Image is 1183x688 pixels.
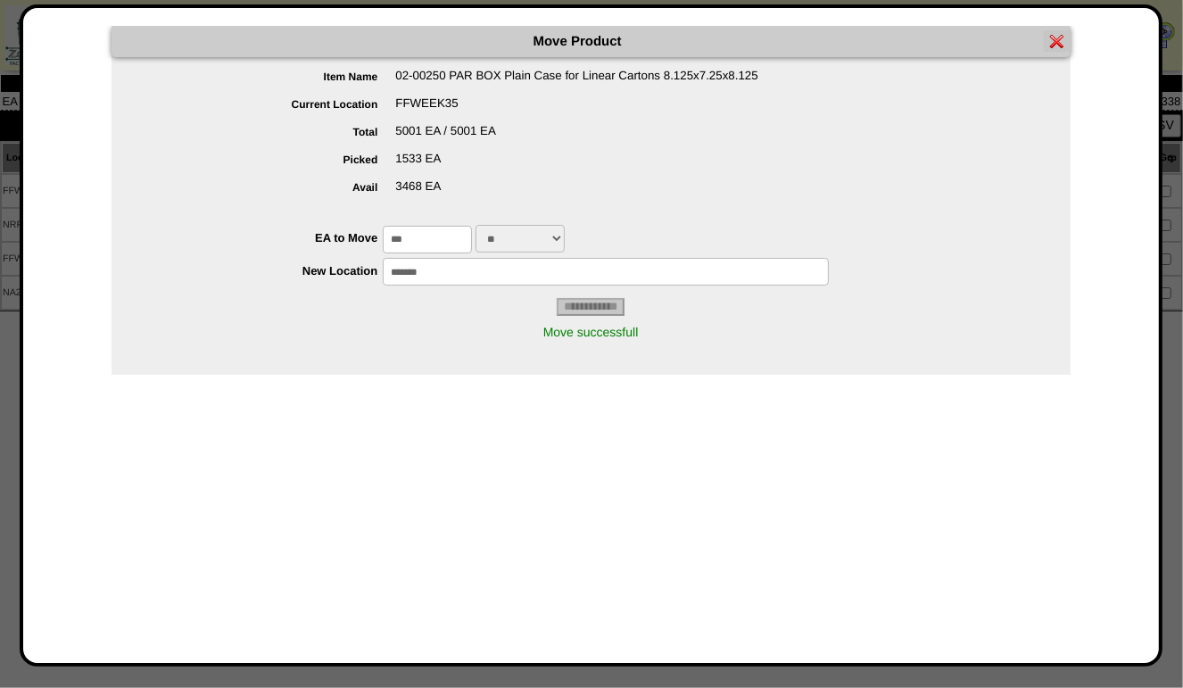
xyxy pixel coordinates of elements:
[147,98,396,111] label: Current Location
[147,70,396,83] label: Item Name
[147,264,384,278] label: New Location
[1050,34,1064,48] img: error.gif
[147,179,1071,207] div: 3468 EA
[112,26,1071,57] div: Move Product
[147,152,1071,179] div: 1533 EA
[112,316,1071,348] div: Move successfull
[147,124,1071,152] div: 5001 EA / 5001 EA
[147,153,396,166] label: Picked
[147,69,1071,96] div: 02-00250 PAR BOX Plain Case for Linear Cartons 8.125x7.25x8.125
[147,181,396,194] label: Avail
[147,231,384,245] label: EA to Move
[147,126,396,138] label: Total
[147,96,1071,124] div: FFWEEK35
